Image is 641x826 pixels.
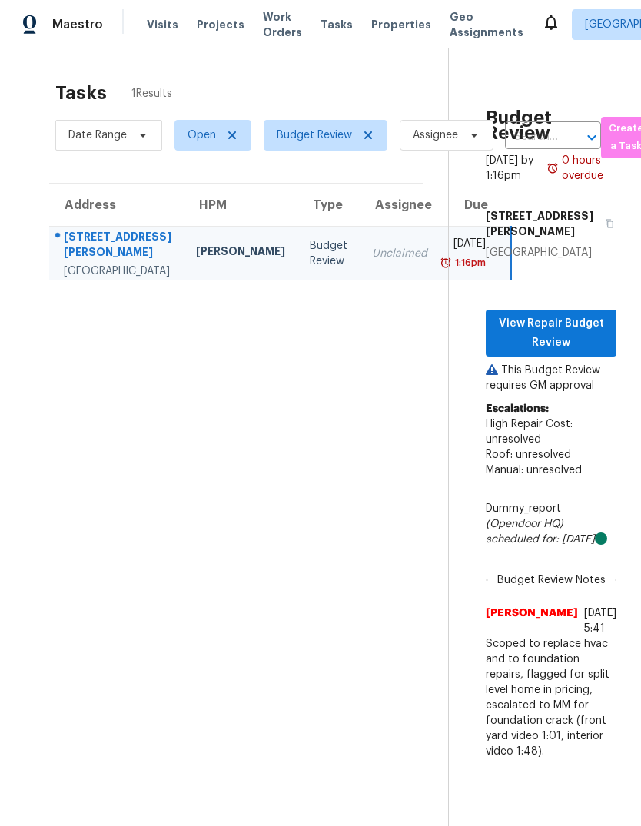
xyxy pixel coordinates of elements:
[488,572,615,588] span: Budget Review Notes
[486,501,616,547] div: Dummy_report
[486,310,616,357] button: View Repair Budget Review
[64,229,171,264] div: [STREET_ADDRESS][PERSON_NAME]
[360,184,440,227] th: Assignee
[52,17,103,32] span: Maestro
[184,184,297,227] th: HPM
[486,403,549,414] b: Escalations:
[197,17,244,32] span: Projects
[498,314,604,352] span: View Repair Budget Review
[131,86,172,101] span: 1 Results
[505,125,558,149] input: Search by address
[49,184,184,227] th: Address
[450,9,523,40] span: Geo Assignments
[486,110,616,141] h2: Budget Review
[147,17,178,32] span: Visits
[584,608,616,634] span: [DATE] 5:41
[277,128,352,143] span: Budget Review
[320,19,353,30] span: Tasks
[297,184,360,227] th: Type
[413,128,458,143] span: Assignee
[486,208,596,239] h5: [STREET_ADDRESS][PERSON_NAME]
[486,363,616,393] p: This Budget Review requires GM approval
[310,238,347,269] div: Budget Review
[486,449,571,460] span: Roof: unresolved
[559,153,616,184] div: 0 hours overdue
[55,85,107,101] h2: Tasks
[581,127,603,148] button: Open
[440,184,511,227] th: Due
[546,153,559,184] img: Overdue Alarm Icon
[486,605,578,636] span: [PERSON_NAME]
[486,245,616,260] div: [GEOGRAPHIC_DATA]
[188,128,216,143] span: Open
[263,9,302,40] span: Work Orders
[486,153,546,184] div: [DATE] by 1:16pm
[486,465,582,476] span: Manual: unresolved
[486,534,595,545] i: scheduled for: [DATE]
[196,244,285,263] div: [PERSON_NAME]
[440,255,452,270] img: Overdue Alarm Icon
[64,264,171,279] div: [GEOGRAPHIC_DATA]
[596,202,616,245] button: Copy Address
[372,246,427,261] div: Unclaimed
[486,519,563,529] i: (Opendoor HQ)
[486,636,616,759] span: Scoped to replace hvac and to foundation repairs, flagged for split level home in pricing, escala...
[486,419,573,445] span: High Repair Cost: unresolved
[68,128,127,143] span: Date Range
[371,17,431,32] span: Properties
